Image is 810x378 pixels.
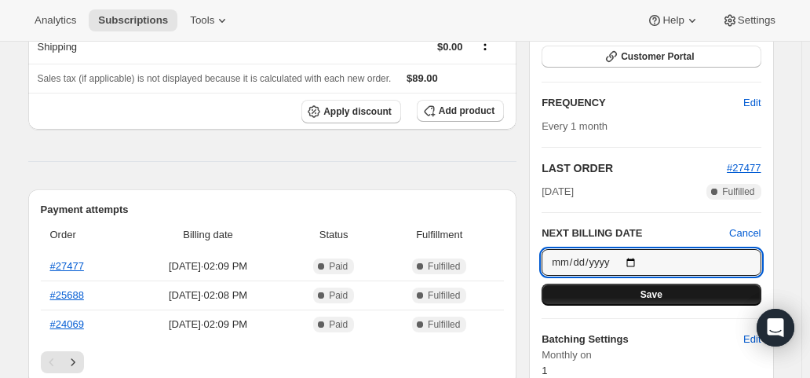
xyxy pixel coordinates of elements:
[41,202,505,218] h2: Payment attempts
[301,100,401,123] button: Apply discount
[437,41,463,53] span: $0.00
[542,120,607,132] span: Every 1 month
[757,309,794,347] div: Open Intercom Messenger
[637,9,709,31] button: Help
[713,9,785,31] button: Settings
[384,227,494,243] span: Fulfillment
[729,226,761,241] button: Cancel
[542,95,743,111] h2: FREQUENCY
[41,351,505,373] nav: Pagination
[621,50,694,63] span: Customer Portal
[89,9,177,31] button: Subscriptions
[190,14,214,27] span: Tools
[329,318,348,331] span: Paid
[28,29,266,64] th: Shipping
[428,260,460,273] span: Fulfilled
[662,14,684,27] span: Help
[542,347,761,363] span: Monthly on
[133,227,283,243] span: Billing date
[35,14,76,27] span: Analytics
[428,289,460,302] span: Fulfilled
[722,185,754,198] span: Fulfilled
[640,288,662,301] span: Save
[743,332,761,347] span: Edit
[738,14,775,27] span: Settings
[542,160,727,176] h2: LAST ORDER
[133,259,283,274] span: [DATE] · 02:09 PM
[472,36,498,53] button: Shipping actions
[329,260,348,273] span: Paid
[62,351,84,373] button: Next
[41,218,129,252] th: Order
[25,9,86,31] button: Analytics
[542,284,761,306] button: Save
[50,260,84,272] a: #27477
[407,72,438,84] span: $89.00
[439,105,494,117] span: Add product
[329,289,348,302] span: Paid
[428,318,460,331] span: Fulfilled
[734,90,770,116] button: Edit
[542,46,761,68] button: Customer Portal
[133,317,283,332] span: [DATE] · 02:09 PM
[323,105,392,118] span: Apply discount
[98,14,168,27] span: Subscriptions
[734,327,770,352] button: Edit
[181,9,239,31] button: Tools
[50,318,84,330] a: #24069
[50,289,84,301] a: #25688
[542,365,547,376] span: 1
[542,226,729,241] h2: NEXT BILLING DATE
[727,160,761,176] button: #27477
[542,184,574,200] span: [DATE]
[542,332,743,347] h6: Batching Settings
[38,73,392,84] span: Sales tax (if applicable) is not displayed because it is calculated with each new order.
[727,162,761,174] a: #27477
[417,100,504,122] button: Add product
[743,95,761,111] span: Edit
[293,227,374,243] span: Status
[133,288,283,303] span: [DATE] · 02:08 PM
